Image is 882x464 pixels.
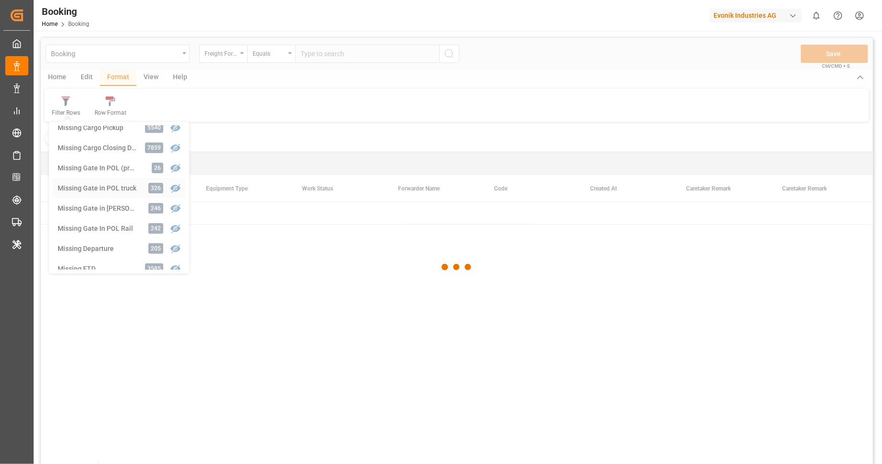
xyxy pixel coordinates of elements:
div: Evonik Industries AG [710,9,802,23]
button: Help Center [827,5,849,26]
button: show 0 new notifications [806,5,827,26]
div: Booking [42,4,89,19]
a: Home [42,21,58,27]
button: Evonik Industries AG [710,6,806,24]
